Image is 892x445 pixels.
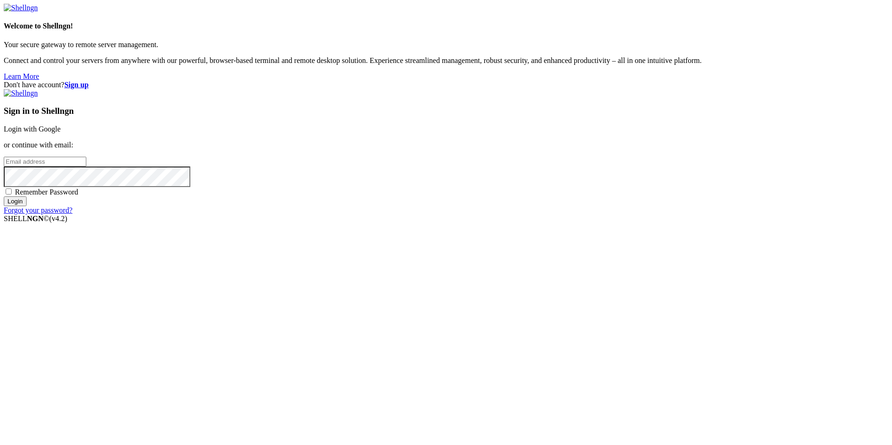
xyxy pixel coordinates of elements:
img: Shellngn [4,89,38,97]
p: Your secure gateway to remote server management. [4,41,888,49]
h3: Sign in to Shellngn [4,106,888,116]
a: Sign up [64,81,89,89]
img: Shellngn [4,4,38,12]
span: 4.2.0 [49,215,68,222]
b: NGN [27,215,44,222]
span: Remember Password [15,188,78,196]
h4: Welcome to Shellngn! [4,22,888,30]
input: Email address [4,157,86,167]
p: or continue with email: [4,141,888,149]
p: Connect and control your servers from anywhere with our powerful, browser-based terminal and remo... [4,56,888,65]
span: SHELL © [4,215,67,222]
div: Don't have account? [4,81,888,89]
a: Login with Google [4,125,61,133]
a: Learn More [4,72,39,80]
input: Remember Password [6,188,12,195]
input: Login [4,196,27,206]
a: Forgot your password? [4,206,72,214]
